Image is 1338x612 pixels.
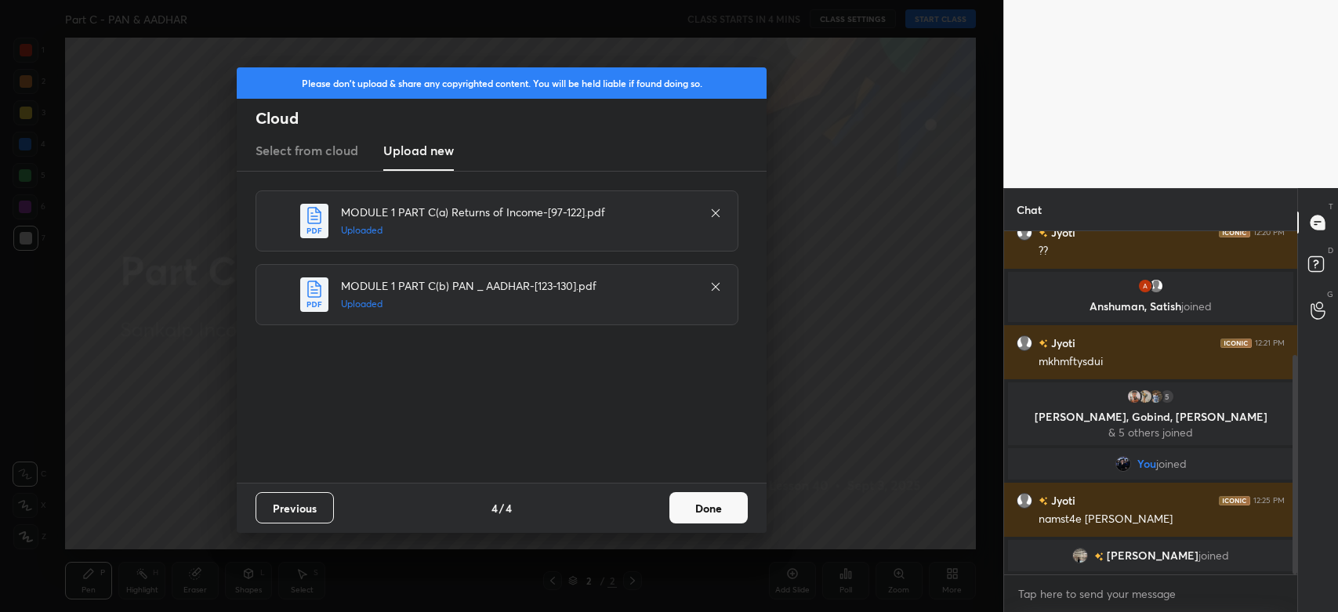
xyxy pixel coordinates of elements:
[1181,299,1212,313] span: joined
[1137,278,1153,294] img: 4162b39ff2db4cfaa45d754c8be8b8f6.85422743_3
[341,204,694,220] h4: MODULE 1 PART C(a) Returns of Income-[97-122].pdf
[1039,229,1048,237] img: no-rating-badge.077c3623.svg
[1017,225,1032,241] img: default.png
[1017,426,1284,439] p: & 5 others joined
[1039,512,1285,527] div: namst4e [PERSON_NAME]
[341,297,694,311] h5: Uploaded
[1253,496,1285,505] div: 12:25 PM
[1253,228,1285,237] div: 12:20 PM
[1048,224,1075,241] h6: Jyoti
[1048,335,1075,351] h6: Jyoti
[1107,549,1198,562] span: [PERSON_NAME]
[1017,335,1032,351] img: default.png
[341,223,694,237] h5: Uploaded
[1039,497,1048,505] img: no-rating-badge.077c3623.svg
[1137,389,1153,404] img: 6a9ced9164c8430e98efb992ec47e711.jpg
[1004,189,1054,230] p: Chat
[256,108,767,129] h2: Cloud
[499,500,504,516] h4: /
[1039,244,1285,259] div: ??
[1198,549,1229,562] span: joined
[1126,389,1142,404] img: 3
[1115,456,1131,472] img: 3ecc4a16164f415e9c6631d6952294ad.jpg
[1220,339,1252,348] img: iconic-dark.1390631f.png
[1137,458,1156,470] span: You
[669,492,748,523] button: Done
[237,67,767,99] div: Please don't upload & share any copyrighted content. You will be held liable if found doing so.
[1072,548,1088,563] img: f38e0d48d3da455eb587ff506802c407.jpg
[1094,552,1104,561] img: no-rating-badge.077c3623.svg
[1039,354,1285,370] div: mkhmftysdui
[1219,496,1250,505] img: iconic-dark.1390631f.png
[1039,339,1048,348] img: no-rating-badge.077c3623.svg
[1255,339,1285,348] div: 12:21 PM
[1328,244,1333,256] p: D
[1148,389,1164,404] img: fb0284f353b6470fba481f642408ba31.jpg
[491,500,498,516] h4: 4
[1048,492,1075,509] h6: Jyoti
[1327,288,1333,300] p: G
[1219,228,1250,237] img: iconic-dark.1390631f.png
[1156,458,1187,470] span: joined
[256,492,334,523] button: Previous
[1017,300,1284,313] p: Anshuman, Satish
[1148,278,1164,294] img: default.png
[506,500,512,516] h4: 4
[383,141,454,160] h3: Upload new
[341,277,694,294] h4: MODULE 1 PART C(b) PAN _ AADHAR-[123-130].pdf
[1017,411,1284,423] p: [PERSON_NAME], Gobind, [PERSON_NAME]
[1004,231,1297,574] div: grid
[1159,389,1175,404] div: 5
[1329,201,1333,212] p: T
[1017,493,1032,509] img: default.png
